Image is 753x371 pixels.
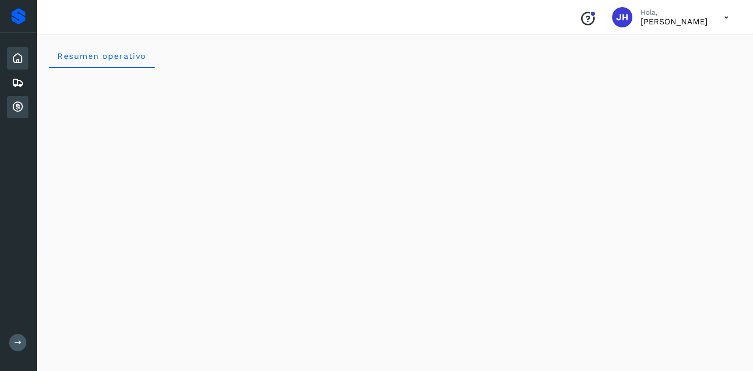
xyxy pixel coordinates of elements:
[7,47,28,70] div: Inicio
[57,51,147,61] span: Resumen operativo
[640,8,708,17] p: Hola,
[640,17,708,26] p: JoseJorge Huitzil Santiago
[7,96,28,118] div: Cuentas por cobrar
[7,72,28,94] div: Embarques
